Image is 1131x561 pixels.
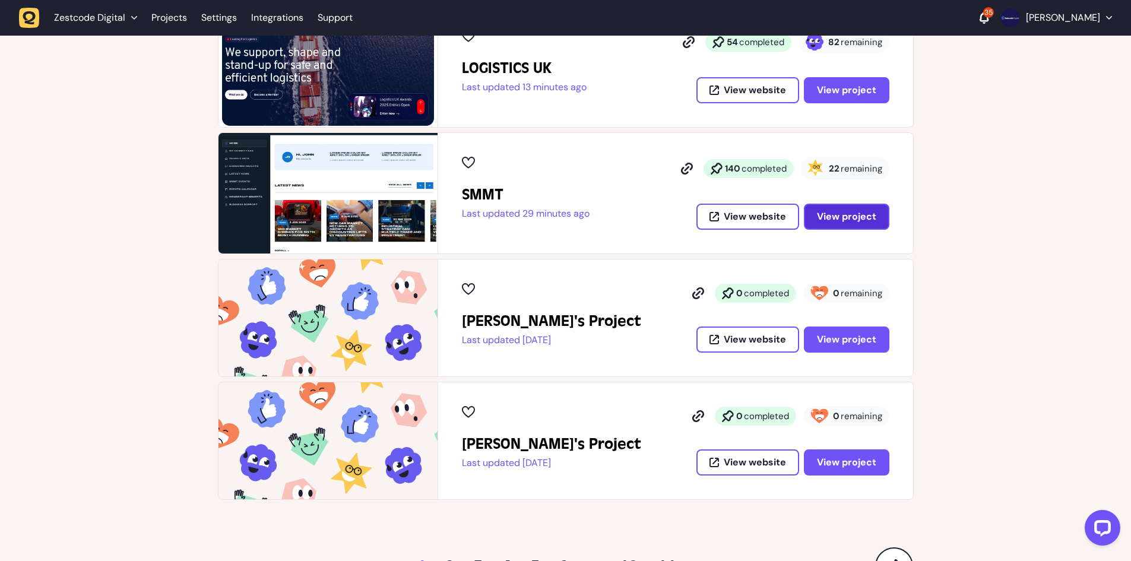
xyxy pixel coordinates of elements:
span: View website [724,212,786,221]
button: View project [804,204,889,230]
button: View website [696,77,799,103]
button: [PERSON_NAME] [1001,8,1112,27]
iframe: LiveChat chat widget [1075,505,1125,555]
button: View website [696,204,799,230]
strong: 0 [736,287,743,299]
img: Riki-leigh's Project [218,259,438,376]
span: View project [817,458,876,467]
h2: Riki-leigh's Project [462,312,641,331]
span: View project [817,85,876,95]
button: View project [804,449,889,476]
img: LOGISTICS UK [218,7,438,127]
span: remaining [841,287,882,299]
h2: Riki-leigh's Project [462,435,641,454]
button: View project [804,327,889,353]
span: View project [817,212,876,221]
a: Settings [201,7,237,28]
button: View website [696,449,799,476]
strong: 54 [727,36,738,48]
span: Zestcode Digital [54,12,125,24]
div: 35 [983,7,994,18]
span: View website [724,458,786,467]
strong: 82 [828,36,839,48]
strong: 0 [833,410,839,422]
strong: 140 [725,163,740,175]
span: remaining [841,163,882,175]
img: Riki-leigh's Project [218,382,438,499]
a: Integrations [251,7,303,28]
p: Last updated [DATE] [462,457,641,469]
button: View website [696,327,799,353]
span: View website [724,85,786,95]
img: Harry Robinson [1001,8,1020,27]
span: View project [817,335,876,344]
span: remaining [841,410,882,422]
strong: 0 [833,287,839,299]
span: completed [744,287,789,299]
p: Last updated [DATE] [462,334,641,346]
h2: SMMT [462,185,590,204]
button: View project [804,77,889,103]
span: completed [739,36,784,48]
img: SMMT [218,133,438,253]
p: Last updated 29 minutes ago [462,208,590,220]
strong: 0 [736,410,743,422]
span: remaining [841,36,882,48]
p: [PERSON_NAME] [1026,12,1100,24]
a: Support [318,12,353,24]
span: completed [742,163,787,175]
a: Projects [151,7,187,28]
strong: 22 [829,163,839,175]
p: Last updated 13 minutes ago [462,81,587,93]
h2: LOGISTICS UK [462,59,587,78]
span: completed [744,410,789,422]
span: View website [724,335,786,344]
button: Zestcode Digital [19,7,144,28]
